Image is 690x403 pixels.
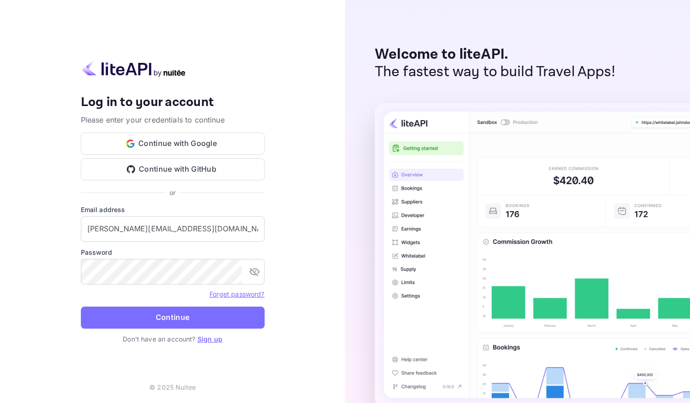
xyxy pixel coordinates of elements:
button: Continue with GitHub [81,158,265,180]
label: Email address [81,205,265,214]
p: Welcome to liteAPI. [375,46,615,63]
a: Forget password? [209,290,264,298]
p: Please enter your credentials to continue [81,114,265,125]
p: The fastest way to build Travel Apps! [375,63,615,81]
input: Enter your email address [81,216,265,242]
button: toggle password visibility [245,263,264,281]
label: Password [81,247,265,257]
a: Sign up [198,335,222,343]
h4: Log in to your account [81,95,265,111]
img: liteapi [81,59,187,77]
button: Continue [81,307,265,329]
a: Forget password? [209,289,264,298]
p: or [170,188,175,197]
p: Don't have an account? [81,334,265,344]
p: © 2025 Nuitee [149,382,196,392]
button: Continue with Google [81,133,265,155]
